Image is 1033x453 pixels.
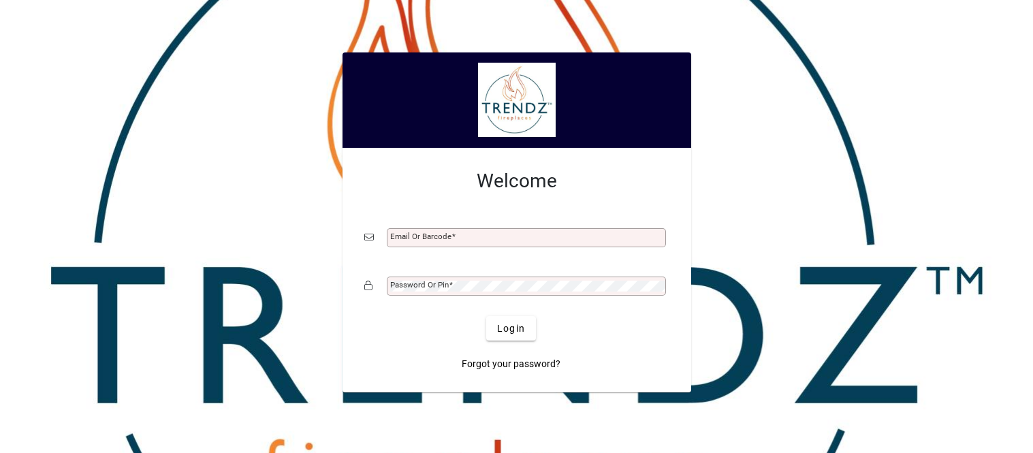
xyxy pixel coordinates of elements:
mat-label: Password or Pin [390,280,449,290]
span: Forgot your password? [462,357,560,371]
button: Login [486,316,536,341]
mat-label: Email or Barcode [390,232,451,241]
a: Forgot your password? [456,352,566,376]
h2: Welcome [364,170,669,193]
span: Login [497,322,525,336]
